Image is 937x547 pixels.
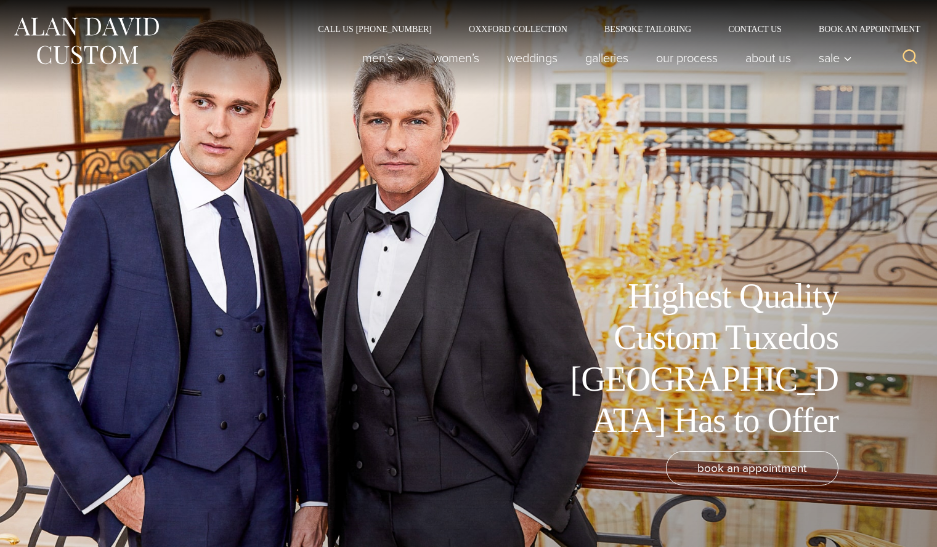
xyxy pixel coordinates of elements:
a: Galleries [572,46,643,70]
img: Alan David Custom [12,14,160,68]
h1: Highest Quality Custom Tuxedos [GEOGRAPHIC_DATA] Has to Offer [561,276,838,441]
a: About Us [732,46,805,70]
a: book an appointment [666,451,838,485]
a: weddings [493,46,572,70]
a: Call Us [PHONE_NUMBER] [299,25,450,33]
button: View Search Form [895,43,925,73]
span: Men’s [362,52,405,64]
a: Our Process [643,46,732,70]
nav: Secondary Navigation [299,25,925,33]
span: book an appointment [697,459,807,477]
a: Book an Appointment [800,25,925,33]
a: Contact Us [710,25,800,33]
span: Sale [819,52,852,64]
a: Oxxford Collection [450,25,586,33]
a: Women’s [420,46,493,70]
a: Bespoke Tailoring [586,25,710,33]
nav: Primary Navigation [349,46,859,70]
